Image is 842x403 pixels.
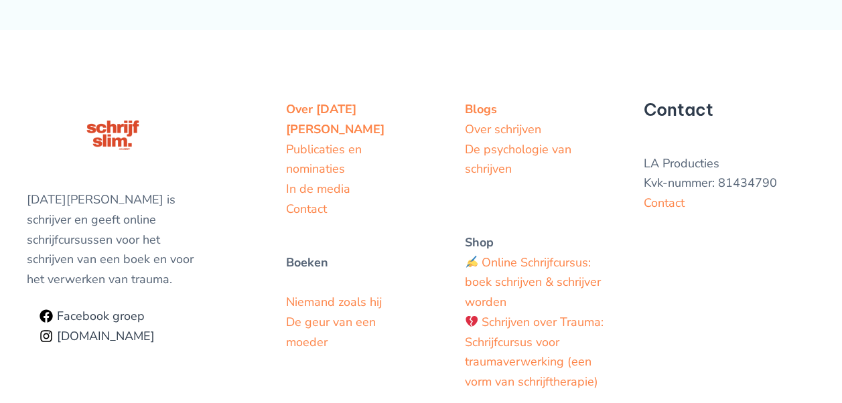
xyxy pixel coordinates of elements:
[465,234,494,250] strong: Shop
[53,330,155,342] span: [DOMAIN_NAME]
[465,121,541,137] a: Over schrijven
[465,141,571,177] a: De psychologie van schrijven
[35,329,159,343] a: Schrijfslim.Academy
[77,100,148,171] img: schrijfcursus schrijfslim academy
[643,100,815,214] aside: Footer Widget 3
[286,101,384,137] a: Over [DATE][PERSON_NAME]
[27,190,199,290] p: [DATE][PERSON_NAME] is schrijver en geeft online schrijfcursussen voor het schrijven van een boek...
[286,314,376,350] a: De geur van een moeder
[286,181,350,197] a: In de media
[643,154,815,214] p: LA Producties Kvk-nummer: 81434790
[643,195,684,211] a: Contact
[286,294,382,310] a: Niemand zoals hij
[643,100,815,120] h5: Contact
[466,315,478,327] img: 💔
[35,309,149,323] a: Facebook groep
[286,141,362,177] a: Publicaties en nominaties
[466,256,478,268] img: ✍️
[286,100,405,352] aside: Footer Widget 1
[465,254,601,310] a: Online Schrijfcursus: boek schrijven & schrijver worden
[286,254,328,270] strong: Boeken
[465,100,610,392] aside: Footer Widget 2
[465,101,497,117] a: Blogs
[465,314,604,390] a: Schrijven over Trauma: Schrijfcursus voor traumaverwerking (een vorm van schrijftherapie)
[53,310,145,322] span: Facebook groep
[286,201,327,217] a: Contact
